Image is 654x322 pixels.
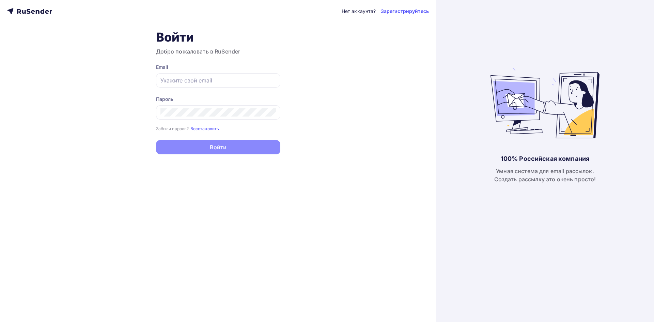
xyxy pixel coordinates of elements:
[156,140,280,154] button: Войти
[156,126,189,131] small: Забыли пароль?
[501,155,589,163] div: 100% Российская компания
[190,126,219,131] small: Восстановить
[381,8,429,15] a: Зарегистрируйтесь
[156,47,280,56] h3: Добро пожаловать в RuSender
[342,8,376,15] div: Нет аккаунта?
[156,64,280,71] div: Email
[156,96,280,103] div: Пароль
[160,76,276,85] input: Укажите свой email
[494,167,596,183] div: Умная система для email рассылок. Создать рассылку это очень просто!
[190,125,219,131] a: Восстановить
[156,30,280,45] h1: Войти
